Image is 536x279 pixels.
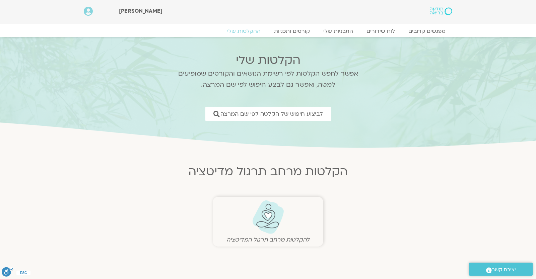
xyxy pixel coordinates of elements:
[317,28,360,34] a: התכניות שלי
[216,236,320,243] figcaption: להקלטות מרחב תרגול המדיטציה
[169,54,367,67] h2: הקלטות שלי
[267,28,317,34] a: קורסים ותכניות
[469,263,533,276] a: יצירת קשר
[220,28,267,34] a: ההקלטות שלי
[205,107,331,121] a: לביצוע חיפוש של הקלטה לפי שם המרצה
[77,165,459,178] h2: הקלטות מרחב תרגול מדיטציה
[119,7,162,15] span: [PERSON_NAME]
[492,265,516,274] span: יצירת קשר
[220,111,323,117] span: לביצוע חיפוש של הקלטה לפי שם המרצה
[84,28,452,34] nav: Menu
[402,28,452,34] a: מפגשים קרובים
[169,68,367,90] p: אפשר לחפש הקלטות לפי רשימת הנושאים והקורסים שמופיעים למטה, ואפשר גם לבצע חיפוש לפי שם המרצה.
[360,28,402,34] a: לוח שידורים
